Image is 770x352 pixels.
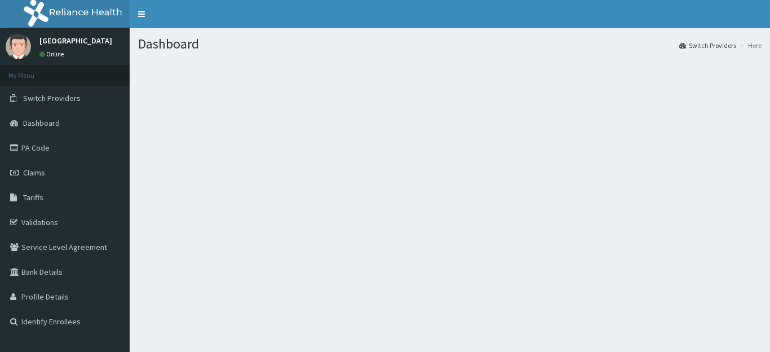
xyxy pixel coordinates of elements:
[39,37,112,45] p: [GEOGRAPHIC_DATA]
[23,118,60,128] span: Dashboard
[23,192,43,203] span: Tariffs
[138,37,762,51] h1: Dashboard
[23,168,45,178] span: Claims
[679,41,736,50] a: Switch Providers
[6,34,31,59] img: User Image
[737,41,762,50] li: Here
[23,93,81,103] span: Switch Providers
[39,50,67,58] a: Online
